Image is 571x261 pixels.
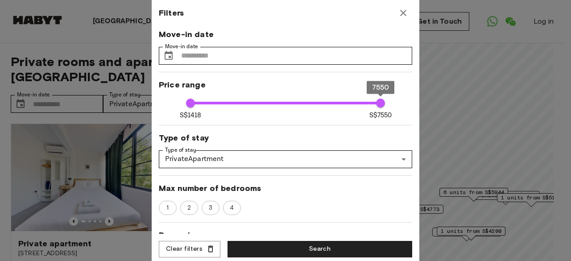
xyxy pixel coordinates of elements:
[165,43,198,50] label: Move-in date
[159,79,412,90] span: Price range
[159,29,412,40] span: Move-in date
[159,183,412,194] span: Max number of bedrooms
[372,83,389,91] span: 7550
[159,201,177,215] div: 1
[182,203,196,212] span: 2
[165,146,196,154] label: Type of stay
[369,111,392,120] span: S$7550
[225,203,239,212] span: 4
[180,201,198,215] div: 2
[202,201,219,215] div: 3
[159,133,412,143] span: Type of stay
[159,241,220,257] button: Clear filters
[159,8,184,18] span: Filters
[180,111,202,120] span: S$1418
[159,150,412,168] div: PrivateApartment
[228,241,412,257] button: Search
[204,203,217,212] span: 3
[159,230,412,240] span: Room size
[161,203,174,212] span: 1
[223,201,241,215] div: 4
[160,47,178,65] button: Choose date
